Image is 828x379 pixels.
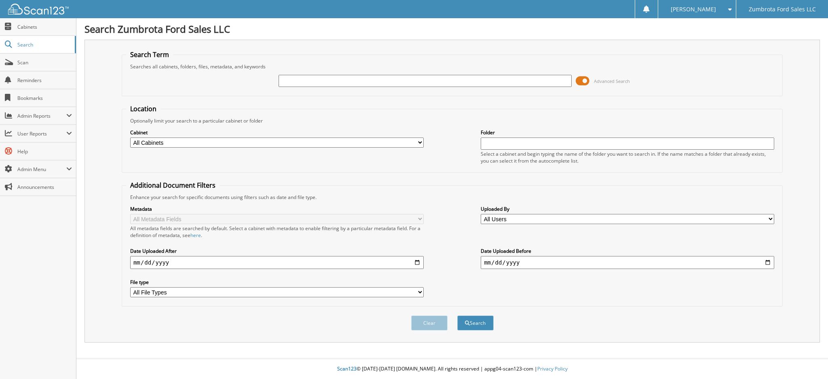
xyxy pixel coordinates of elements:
[788,340,828,379] iframe: Chat Widget
[126,117,778,124] div: Optionally limit your search to a particular cabinet or folder
[126,194,778,201] div: Enhance your search for specific documents using filters such as date and file type.
[17,130,66,137] span: User Reports
[411,315,448,330] button: Clear
[17,41,71,48] span: Search
[17,59,72,66] span: Scan
[17,95,72,102] span: Bookmarks
[126,63,778,70] div: Searches all cabinets, folders, files, metadata, and keywords
[17,166,66,173] span: Admin Menu
[481,205,774,212] label: Uploaded By
[481,150,774,164] div: Select a cabinet and begin typing the name of the folder you want to search in. If the name match...
[130,205,424,212] label: Metadata
[126,104,161,113] legend: Location
[481,256,774,269] input: end
[17,112,66,119] span: Admin Reports
[126,50,173,59] legend: Search Term
[17,148,72,155] span: Help
[130,248,424,254] label: Date Uploaded After
[190,232,201,239] a: here
[537,365,568,372] a: Privacy Policy
[84,22,820,36] h1: Search Zumbrota Ford Sales LLC
[337,365,357,372] span: Scan123
[457,315,494,330] button: Search
[481,248,774,254] label: Date Uploaded Before
[481,129,774,136] label: Folder
[594,78,630,84] span: Advanced Search
[130,256,424,269] input: start
[76,359,828,379] div: © [DATE]-[DATE] [DOMAIN_NAME]. All rights reserved | appg04-scan123-com |
[17,184,72,191] span: Announcements
[8,4,69,15] img: scan123-logo-white.svg
[130,225,424,239] div: All metadata fields are searched by default. Select a cabinet with metadata to enable filtering b...
[130,279,424,286] label: File type
[749,7,816,12] span: Zumbrota Ford Sales LLC
[671,7,716,12] span: [PERSON_NAME]
[17,77,72,84] span: Reminders
[17,23,72,30] span: Cabinets
[126,181,220,190] legend: Additional Document Filters
[130,129,424,136] label: Cabinet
